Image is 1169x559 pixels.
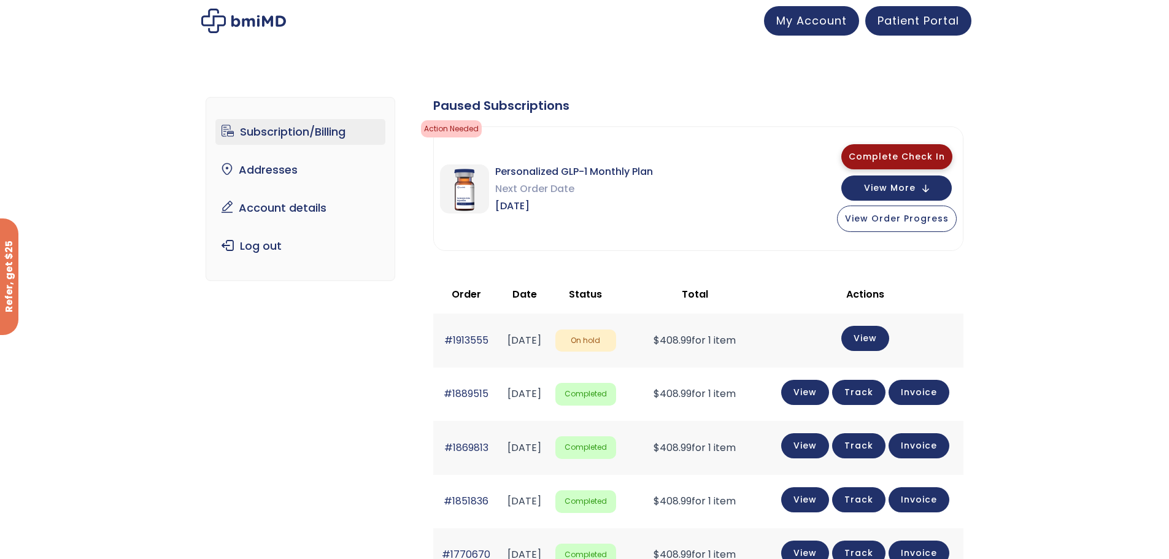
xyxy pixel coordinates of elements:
a: View [781,380,829,405]
td: for 1 item [622,475,768,528]
a: #1851836 [444,494,488,508]
a: Patient Portal [865,6,971,36]
a: Track [832,487,885,512]
span: [DATE] [495,198,653,215]
a: Account details [215,195,385,221]
span: My Account [776,13,847,28]
a: Addresses [215,157,385,183]
span: 408.99 [654,441,692,455]
span: Completed [555,383,615,406]
a: Log out [215,233,385,259]
a: Invoice [889,380,949,405]
img: Personalized GLP-1 Monthly Plan [440,164,489,214]
span: Action Needed [421,120,482,137]
span: Completed [555,436,615,459]
a: Track [832,380,885,405]
time: [DATE] [507,387,541,401]
a: View [781,487,829,512]
span: Total [682,287,708,301]
span: 408.99 [654,387,692,401]
a: View [841,326,889,351]
a: #1913555 [444,333,488,347]
a: Subscription/Billing [215,119,385,145]
a: My Account [764,6,859,36]
span: Patient Portal [878,13,959,28]
img: My account [201,9,286,33]
span: Date [512,287,537,301]
a: #1869813 [444,441,488,455]
button: View Order Progress [837,206,957,232]
time: [DATE] [507,333,541,347]
span: Completed [555,490,615,513]
span: 408.99 [654,333,692,347]
div: Paused Subscriptions [433,97,963,114]
span: View Order Progress [845,212,949,225]
a: Invoice [889,433,949,458]
span: Next Order Date [495,180,653,198]
td: for 1 item [622,368,768,421]
span: Order [452,287,481,301]
nav: Account pages [206,97,395,281]
span: Actions [846,287,884,301]
span: View More [864,184,916,192]
time: [DATE] [507,494,541,508]
a: #1889515 [444,387,488,401]
span: $ [654,441,660,455]
a: Invoice [889,487,949,512]
span: $ [654,494,660,508]
a: View [781,433,829,458]
span: Status [569,287,602,301]
time: [DATE] [507,441,541,455]
span: Complete Check In [849,150,945,163]
span: $ [654,387,660,401]
span: $ [654,333,660,347]
span: Personalized GLP-1 Monthly Plan [495,163,653,180]
span: On hold [555,330,615,352]
a: Track [832,433,885,458]
span: 408.99 [654,494,692,508]
button: View More [841,175,952,201]
td: for 1 item [622,421,768,474]
td: for 1 item [622,314,768,367]
button: Complete Check In [841,144,952,169]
